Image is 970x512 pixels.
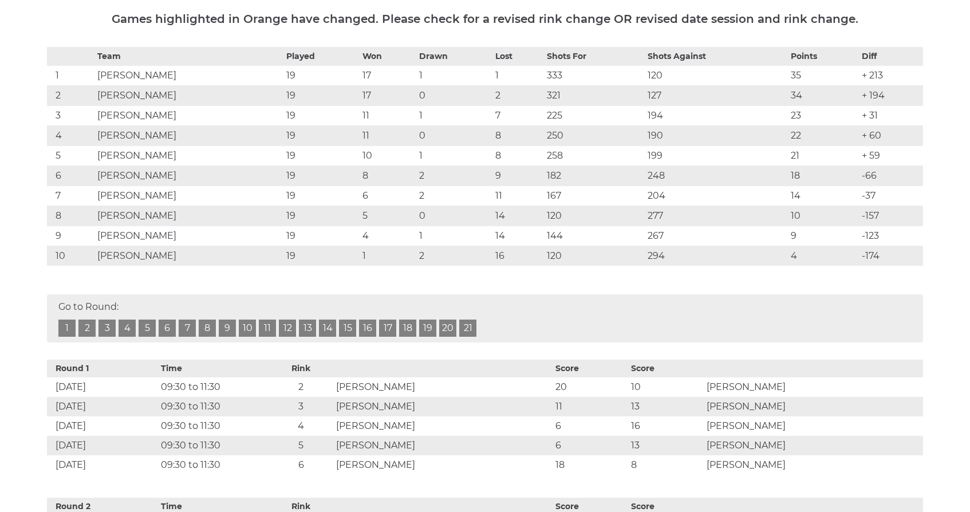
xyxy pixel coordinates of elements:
h5: Games highlighted in Orange have changed. Please check for a revised rink change OR revised date ... [47,13,923,25]
td: 19 [283,206,360,226]
td: [DATE] [47,377,158,397]
td: 1 [416,65,493,85]
td: 2 [269,377,333,397]
td: 23 [788,105,859,125]
td: 182 [544,166,645,186]
td: 6 [553,416,628,436]
td: [PERSON_NAME] [704,397,923,416]
td: 09:30 to 11:30 [158,436,269,455]
td: 22 [788,125,859,145]
td: 144 [544,226,645,246]
td: 7 [47,186,94,206]
td: 9 [492,166,543,186]
th: Score [628,360,704,377]
td: [PERSON_NAME] [94,166,283,186]
td: 19 [283,186,360,206]
td: 13 [628,436,704,455]
a: 2 [78,320,96,337]
td: -66 [859,166,923,186]
td: 199 [645,145,788,166]
a: 21 [459,320,476,337]
th: Points [788,47,859,65]
td: [PERSON_NAME] [704,436,923,455]
td: [PERSON_NAME] [94,246,283,266]
td: 1 [416,105,493,125]
th: Shots Against [645,47,788,65]
td: 17 [360,65,416,85]
th: Rink [269,360,333,377]
td: 194 [645,105,788,125]
td: 10 [628,377,704,397]
td: 1 [47,65,94,85]
td: + 60 [859,125,923,145]
th: Drawn [416,47,493,65]
td: 19 [283,65,360,85]
td: 277 [645,206,788,226]
td: [PERSON_NAME] [333,397,553,416]
td: -123 [859,226,923,246]
div: Go to Round: [47,294,923,342]
td: 6 [269,455,333,475]
a: 20 [439,320,456,337]
td: 1 [360,246,416,266]
td: 6 [360,186,416,206]
td: 19 [283,105,360,125]
td: [PERSON_NAME] [94,206,283,226]
td: 14 [492,226,543,246]
td: [DATE] [47,436,158,455]
td: 5 [269,436,333,455]
th: Played [283,47,360,65]
td: 10 [360,145,416,166]
td: 8 [492,145,543,166]
th: Time [158,360,269,377]
td: 8 [360,166,416,186]
a: 8 [199,320,216,337]
td: [PERSON_NAME] [333,455,553,475]
td: 2 [47,85,94,105]
th: Shots For [544,47,645,65]
th: Round 1 [47,360,158,377]
td: [PERSON_NAME] [94,145,283,166]
td: 294 [645,246,788,266]
td: 5 [47,145,94,166]
td: 1 [416,145,493,166]
td: 16 [492,246,543,266]
td: [PERSON_NAME] [94,186,283,206]
td: 250 [544,125,645,145]
td: 34 [788,85,859,105]
a: 16 [359,320,376,337]
td: [PERSON_NAME] [333,377,553,397]
td: [DATE] [47,455,158,475]
td: 167 [544,186,645,206]
td: 0 [416,125,493,145]
td: 18 [553,455,628,475]
th: Score [553,360,628,377]
a: 5 [139,320,156,337]
td: 11 [360,125,416,145]
th: Diff [859,47,923,65]
td: 21 [788,145,859,166]
td: + 194 [859,85,923,105]
td: 0 [416,206,493,226]
td: -157 [859,206,923,226]
td: 20 [553,377,628,397]
a: 19 [419,320,436,337]
td: 2 [492,85,543,105]
td: 14 [788,186,859,206]
td: 19 [283,85,360,105]
td: 8 [47,206,94,226]
td: 35 [788,65,859,85]
td: -37 [859,186,923,206]
td: 4 [788,246,859,266]
td: 3 [47,105,94,125]
th: Team [94,47,283,65]
td: 1 [492,65,543,85]
td: 333 [544,65,645,85]
td: 13 [628,397,704,416]
td: 0 [416,85,493,105]
td: 10 [47,246,94,266]
td: 19 [283,246,360,266]
td: 18 [788,166,859,186]
td: [DATE] [47,397,158,416]
td: 17 [360,85,416,105]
